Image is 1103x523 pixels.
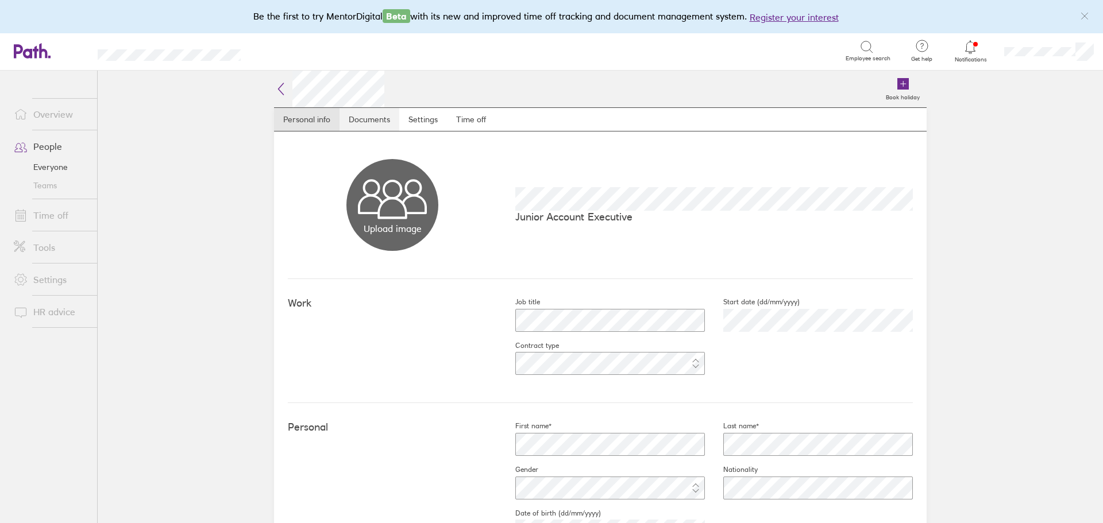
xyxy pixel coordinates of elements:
[5,236,97,259] a: Tools
[705,465,758,474] label: Nationality
[288,421,497,433] h4: Personal
[288,297,497,309] h4: Work
[497,297,540,307] label: Job title
[399,108,447,131] a: Settings
[274,108,340,131] a: Personal info
[515,211,913,223] p: Junior Account Executive
[705,421,759,431] label: Last name*
[5,176,97,195] a: Teams
[5,103,97,126] a: Overview
[383,9,410,23] span: Beta
[5,204,97,227] a: Time off
[497,421,551,431] label: First name*
[340,108,399,131] a: Documents
[846,55,890,62] span: Employee search
[879,91,927,101] label: Book holiday
[5,135,97,158] a: People
[750,10,839,24] button: Register your interest
[447,108,495,131] a: Time off
[5,268,97,291] a: Settings
[903,56,940,63] span: Get help
[5,158,97,176] a: Everyone
[272,45,301,56] div: Search
[879,71,927,107] a: Book holiday
[952,56,989,63] span: Notifications
[952,39,989,63] a: Notifications
[497,341,559,350] label: Contract type
[497,509,601,518] label: Date of birth (dd/mm/yyyy)
[253,9,850,24] div: Be the first to try MentorDigital with its new and improved time off tracking and document manage...
[705,297,800,307] label: Start date (dd/mm/yyyy)
[497,465,538,474] label: Gender
[5,300,97,323] a: HR advice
